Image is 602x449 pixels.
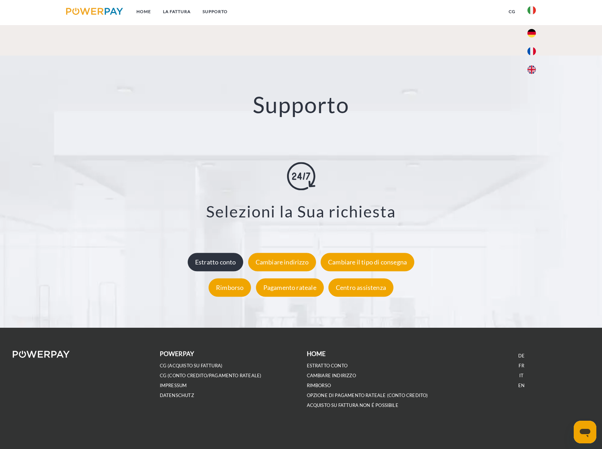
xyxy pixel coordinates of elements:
[197,5,234,18] a: Supporto
[160,350,194,357] b: POWERPAY
[327,284,395,291] a: Centro assistenza
[248,253,316,271] div: Cambiare indirizzo
[321,253,414,271] div: Cambiare il tipo di consegna
[254,284,326,291] a: Pagamento rateale
[527,6,536,14] img: it
[30,91,572,119] h2: Supporto
[574,421,596,443] iframe: Pulsante per aprire la finestra di messaggistica
[527,47,536,56] img: fr
[207,284,253,291] a: Rimborso
[186,258,245,266] a: Estratto conto
[188,253,244,271] div: Estratto conto
[518,383,525,389] a: EN
[328,278,393,297] div: Centro assistenza
[307,373,356,379] a: CAMBIARE INDIRIZZO
[209,278,251,297] div: Rimborso
[527,65,536,74] img: en
[157,5,197,18] a: LA FATTURA
[307,363,348,369] a: ESTRATTO CONTO
[319,258,416,266] a: Cambiare il tipo di consegna
[307,383,331,389] a: RIMBORSO
[66,8,123,15] img: logo-powerpay.svg
[307,402,398,408] a: ACQUISTO SU FATTURA NON É POSSIBILE
[287,162,315,190] img: online-shopping.svg
[246,258,318,266] a: Cambiare indirizzo
[307,392,428,398] a: OPZIONE DI PAGAMENTO RATEALE (Conto Credito)
[519,363,524,369] a: FR
[503,5,521,18] a: CG
[160,373,261,379] a: CG (Conto Credito/Pagamento rateale)
[519,373,524,379] a: IT
[13,351,70,358] img: logo-powerpay-white.svg
[160,383,187,389] a: IMPRESSUM
[527,29,536,37] img: de
[256,278,324,297] div: Pagamento rateale
[307,350,326,357] b: Home
[160,363,222,369] a: CG (Acquisto su fattura)
[518,353,525,359] a: DE
[160,392,194,398] a: DATENSCHUTZ
[130,5,157,18] a: Home
[39,202,563,221] h3: Selezioni la Sua richiesta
